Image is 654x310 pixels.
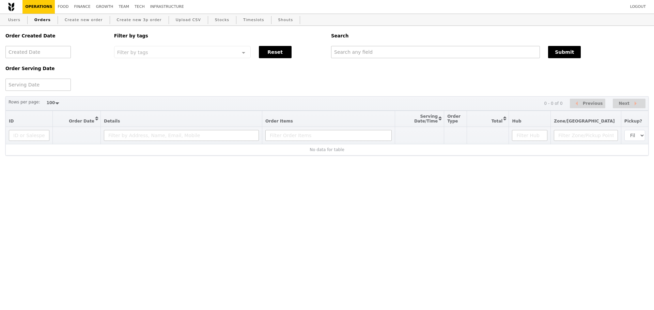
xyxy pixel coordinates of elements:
[9,119,14,124] span: ID
[32,14,53,26] a: Orders
[331,46,540,58] input: Search any field
[114,33,323,38] h5: Filter by tags
[331,33,649,38] h5: Search
[276,14,296,26] a: Shouts
[62,14,106,26] a: Create new order
[5,46,71,58] input: Created Date
[240,14,267,26] a: Timeslots
[104,130,259,141] input: Filter by Address, Name, Email, Mobile
[554,130,618,141] input: Filter Zone/Pickup Point
[624,119,642,124] span: Pickup?
[544,101,562,106] div: 0 - 0 of 0
[265,119,293,124] span: Order Items
[104,119,120,124] span: Details
[613,99,645,109] button: Next
[259,46,292,58] button: Reset
[5,79,71,91] input: Serving Date
[583,99,603,108] span: Previous
[570,99,605,109] button: Previous
[512,119,521,124] span: Hub
[8,2,14,11] img: Grain logo
[512,130,547,141] input: Filter Hub
[117,49,148,55] span: Filter by tags
[548,46,581,58] button: Submit
[212,14,232,26] a: Stocks
[5,33,106,38] h5: Order Created Date
[265,130,392,141] input: Filter Order Items
[619,99,629,108] span: Next
[447,114,461,124] span: Order Type
[9,147,645,152] div: No data for table
[9,99,40,105] label: Rows per page:
[5,66,106,71] h5: Order Serving Date
[173,14,204,26] a: Upload CSV
[9,130,49,141] input: ID or Salesperson name
[554,119,615,124] span: Zone/[GEOGRAPHIC_DATA]
[114,14,165,26] a: Create new 3p order
[5,14,23,26] a: Users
